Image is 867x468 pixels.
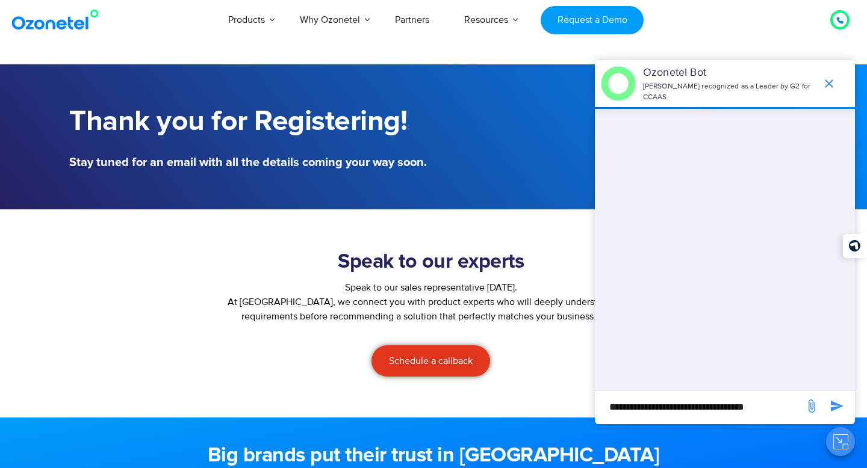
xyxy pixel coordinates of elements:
p: At [GEOGRAPHIC_DATA], we connect you with product experts who will deeply understand your require... [217,295,645,324]
button: Close chat [826,427,855,456]
a: Schedule a callback [371,345,490,377]
span: Schedule a callback [389,356,473,366]
p: [PERSON_NAME] recognized as a Leader by G2 for CCAAS [643,81,816,103]
div: new-msg-input [601,396,798,418]
h1: Thank you for Registering! [69,105,427,138]
p: Ozonetel Bot [643,65,816,81]
span: send message [825,394,849,418]
h5: Stay tuned for an email with all the details coming your way soon. [69,156,427,168]
a: Request a Demo [541,6,644,34]
span: end chat or minimize [817,72,841,96]
img: header [601,66,636,101]
h2: Big brands put their trust in [GEOGRAPHIC_DATA] [69,444,798,468]
span: send message [800,394,824,418]
h2: Speak to our experts [217,250,645,274]
div: Speak to our sales representative [DATE]. [217,280,645,295]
